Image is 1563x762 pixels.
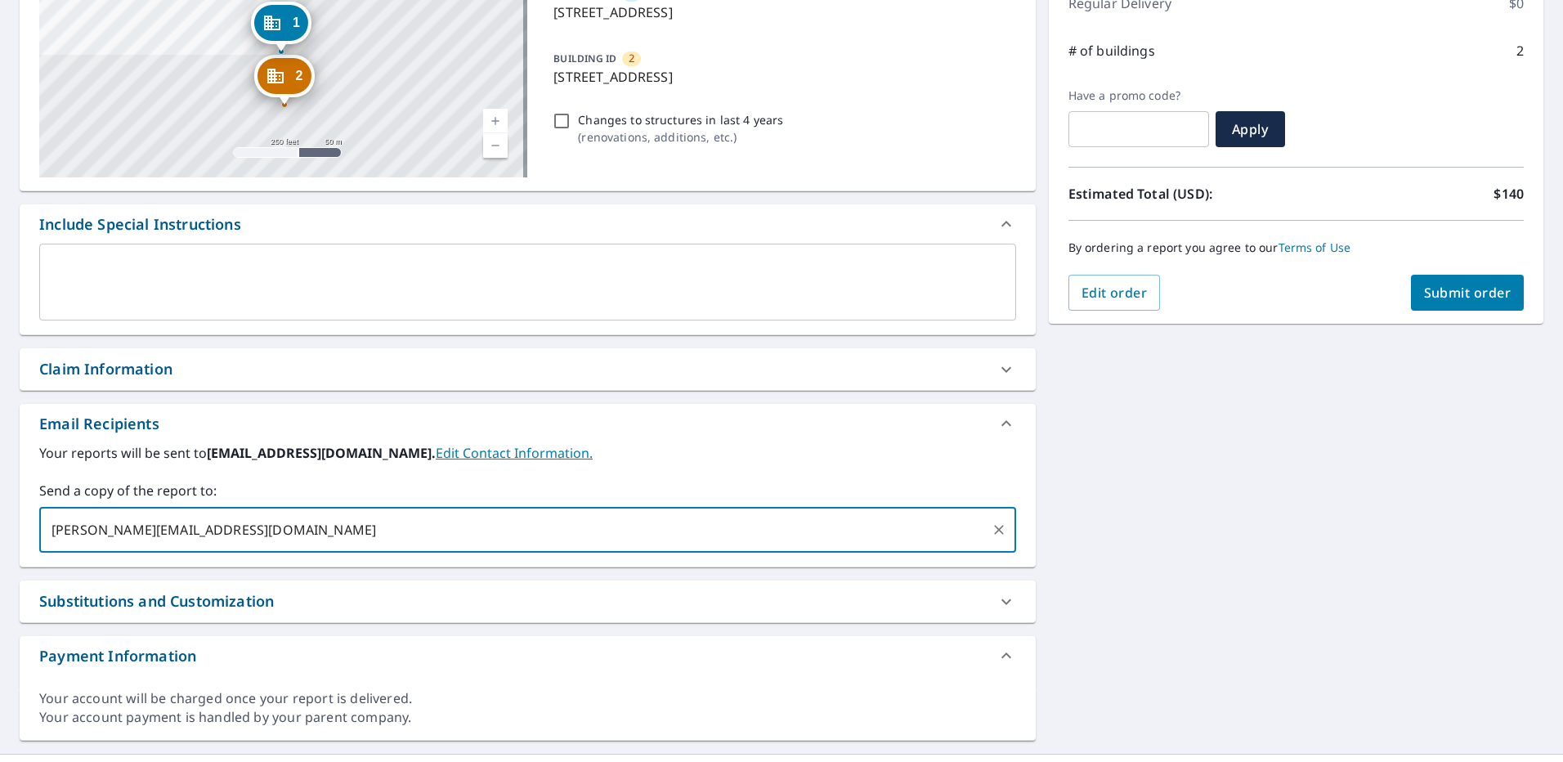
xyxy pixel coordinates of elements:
[39,645,196,667] div: Payment Information
[39,443,1016,463] label: Your reports will be sent to
[1068,184,1297,204] p: Estimated Total (USD):
[988,518,1010,541] button: Clear
[553,67,1009,87] p: [STREET_ADDRESS]
[39,358,172,380] div: Claim Information
[483,133,508,158] a: Current Level 17, Zoom Out
[553,2,1009,22] p: [STREET_ADDRESS]
[1216,111,1285,147] button: Apply
[1229,120,1272,138] span: Apply
[1068,275,1161,311] button: Edit order
[1411,275,1525,311] button: Submit order
[1279,240,1351,255] a: Terms of Use
[20,204,1036,244] div: Include Special Instructions
[39,413,159,435] div: Email Recipients
[296,69,303,82] span: 2
[39,590,274,612] div: Substitutions and Customization
[436,444,593,462] a: EditContactInfo
[553,52,616,65] p: BUILDING ID
[39,481,1016,500] label: Send a copy of the report to:
[578,128,783,146] p: ( renovations, additions, etc. )
[1068,41,1155,61] p: # of buildings
[578,111,783,128] p: Changes to structures in last 4 years
[251,2,311,52] div: Dropped pin, building 1, Commercial property, 405 E Pilot St Durham, NC 27707
[1068,240,1524,255] p: By ordering a report you agree to our
[293,16,300,29] span: 1
[39,708,1016,727] div: Your account payment is handled by your parent company.
[20,348,1036,390] div: Claim Information
[1494,184,1524,204] p: $140
[207,444,436,462] b: [EMAIL_ADDRESS][DOMAIN_NAME].
[483,109,508,133] a: Current Level 17, Zoom In
[20,580,1036,622] div: Substitutions and Customization
[20,636,1036,675] div: Payment Information
[1424,284,1511,302] span: Submit order
[629,51,634,66] span: 2
[1068,88,1209,103] label: Have a promo code?
[1082,284,1148,302] span: Edit order
[254,55,315,105] div: Dropped pin, building 2, Commercial property, 411 E Pilot St Durham, NC 27707
[39,213,241,235] div: Include Special Instructions
[20,404,1036,443] div: Email Recipients
[1516,41,1524,61] p: 2
[39,689,1016,708] div: Your account will be charged once your report is delivered.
